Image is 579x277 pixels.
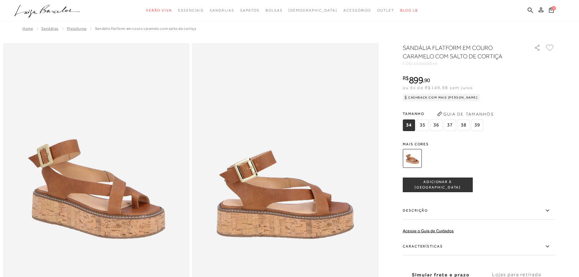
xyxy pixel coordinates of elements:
[146,5,172,16] a: categoryNavScreenReaderText
[400,8,418,12] span: BLOG LB
[22,26,33,31] a: Home
[552,6,556,10] span: 0
[403,75,409,81] i: R$
[343,8,371,12] span: Acessórios
[444,119,456,131] span: 37
[403,43,517,61] h1: SANDÁLIA FLATFORM EM COURO CARAMELO COM SALTO DE CORTIÇA
[403,238,555,255] label: Características
[457,119,470,131] span: 38
[377,5,394,16] a: categoryNavScreenReaderText
[210,5,234,16] a: categoryNavScreenReaderText
[403,94,480,101] div: Cashback com Mais [PERSON_NAME]
[403,62,524,65] div: CÓD:
[288,5,337,16] a: noSubCategoriesText
[266,8,283,12] span: Bolsas
[547,7,556,15] button: 0
[400,5,418,16] a: BLOG LB
[41,26,58,31] a: SANDÁLIAS
[403,179,472,190] span: ADICIONAR À [GEOGRAPHIC_DATA]
[403,202,555,220] label: Descrição
[67,26,87,31] a: Plataforma
[403,119,415,131] span: 34
[343,5,371,16] a: categoryNavScreenReaderText
[403,142,555,146] span: Mais cores
[178,5,204,16] a: categoryNavScreenReaderText
[403,228,454,233] a: Acesse o Guia de Cuidados
[471,119,483,131] span: 39
[435,109,496,119] button: Guia de Tamanhos
[403,149,422,168] img: SANDÁLIA FLATFORM EM COURO CARAMELO COM SALTO DE CORTIÇA
[288,8,337,12] span: [DEMOGRAPHIC_DATA]
[409,74,423,85] span: 899
[430,119,442,131] span: 36
[424,77,430,83] span: 90
[240,8,259,12] span: Sapatos
[266,5,283,16] a: categoryNavScreenReaderText
[95,26,196,31] span: SANDÁLIA FLATFORM EM COURO CARAMELO COM SALTO DE CORTIÇA
[146,8,172,12] span: Verão Viva
[416,119,429,131] span: 35
[403,109,485,118] span: Tamanho
[403,85,473,90] span: ou 6x de R$149,98 sem juros
[423,78,430,83] i: ,
[240,5,259,16] a: categoryNavScreenReaderText
[414,61,438,66] span: 605000046
[178,8,204,12] span: Essenciais
[377,8,394,12] span: Outlet
[210,8,234,12] span: Sandálias
[403,178,473,192] button: ADICIONAR À [GEOGRAPHIC_DATA]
